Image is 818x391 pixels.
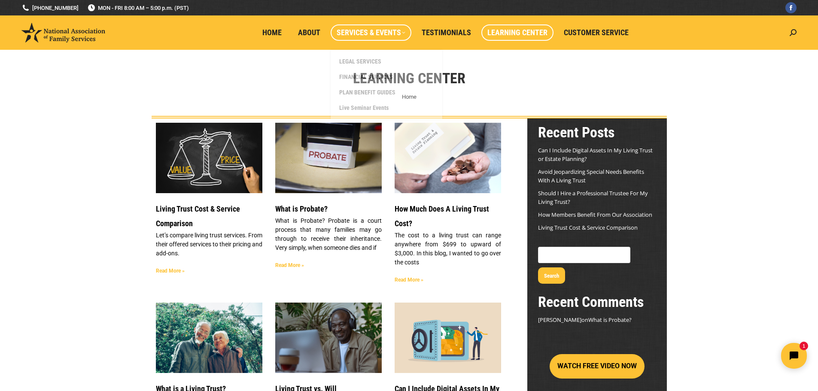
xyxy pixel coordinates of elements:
span: Learning Center [487,28,547,37]
span: Testimonials [422,28,471,37]
a: Customer Service [558,24,635,41]
a: Facebook page opens in new window [785,2,797,13]
a: Testimonials [416,24,477,41]
a: How Members Benefit From Our Association [538,211,652,218]
a: Living Trust Service and Price Comparison Blog Image [156,123,262,193]
span: Live Seminar Events [339,104,389,112]
a: What is Probate? [275,123,382,193]
a: How Much Does A Living Trust Cost? [395,204,489,228]
img: National Association of Family Services [21,23,105,42]
span: Services & Events [337,28,405,37]
h2: Recent Comments [538,292,656,311]
a: About [292,24,326,41]
button: Search [538,267,565,284]
span: LEGAL SERVICES [339,58,381,65]
a: What is Probate? [275,204,328,213]
p: The cost to a living trust can range anywhere from $699 to upward of $3,000. In this blog, I want... [395,231,501,267]
p: What is Probate? Probate is a court process that many families may go through to receive their in... [275,216,382,252]
a: Living Trust Cost [395,123,501,193]
a: Read more about How Much Does A Living Trust Cost? [395,277,423,283]
a: Read more about Living Trust Cost & Service Comparison [156,268,185,274]
span: [PERSON_NAME] [538,316,581,324]
span: MON - FRI 8:00 AM – 5:00 p.m. (PST) [87,4,189,12]
span: About [298,28,320,37]
a: Live Seminar Events [335,100,438,115]
img: Living Trust Service and Price Comparison Blog Image [155,122,263,194]
a: Living Trust Cost & Service Comparison [156,204,240,228]
a: Should I Hire a Professional Trustee For My Living Trust? [538,189,648,206]
a: Home [256,24,288,41]
a: What is Probate? [588,316,632,324]
span: Customer Service [564,28,629,37]
a: Secure Your DIgital Assets [395,303,501,373]
a: PLAN BENEFIT GUIDES [335,85,438,100]
img: LIVING TRUST VS. WILL [274,302,382,374]
img: Secure Your DIgital Assets [394,302,502,373]
footer: on [538,315,656,324]
img: What is Probate? [274,122,382,194]
iframe: Tidio Chat [666,336,814,376]
img: Living Trust Cost [394,117,502,199]
span: PLAN BENEFIT GUIDES [339,88,395,96]
h2: Recent Posts [538,123,656,142]
p: Let’s compare living trust services. From their offered services to their pricing and add-ons. [156,231,262,258]
span: Home [262,28,282,37]
span: FINANCIAL SERVICES [339,73,393,81]
a: Learning Center [481,24,553,41]
a: Living Trust Cost & Service Comparison [538,224,638,231]
img: Header Image Happy Family. WHAT IS A LIVING TRUST? [155,302,263,374]
a: WATCH FREE VIDEO NOW [550,362,645,370]
a: LIVING TRUST VS. WILL [275,303,382,373]
a: Header Image Happy Family. WHAT IS A LIVING TRUST? [156,303,262,373]
button: WATCH FREE VIDEO NOW [550,354,645,379]
a: [PHONE_NUMBER] [21,4,79,12]
a: FINANCIAL SERVICES [335,69,438,85]
a: LEGAL SERVICES [335,54,438,69]
a: Can I Include Digital Assets In My Living Trust or Estate Planning? [538,146,653,163]
a: Read more about What is Probate? [275,262,304,268]
a: Avoid Jeopardizing Special Needs Benefits With A Living Trust [538,168,644,184]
